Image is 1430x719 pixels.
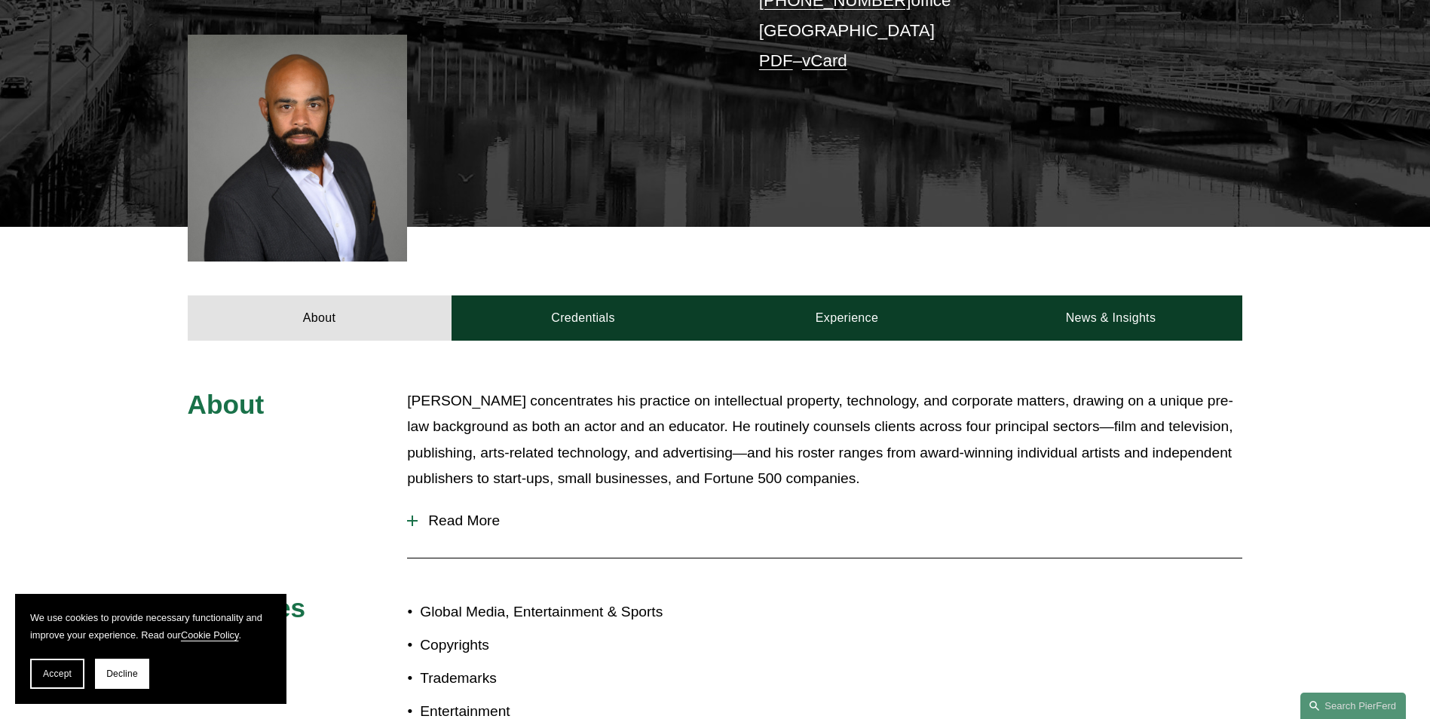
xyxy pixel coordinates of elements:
p: Global Media, Entertainment & Sports [420,599,715,626]
a: PDF [759,51,793,70]
p: Trademarks [420,665,715,692]
a: About [188,295,452,341]
section: Cookie banner [15,594,286,704]
a: Search this site [1300,693,1406,719]
span: About [188,390,265,419]
p: We use cookies to provide necessary functionality and improve your experience. Read our . [30,609,271,644]
span: Read More [418,512,1242,529]
p: [PERSON_NAME] concentrates his practice on intellectual property, technology, and corporate matte... [407,388,1242,492]
span: Accept [43,669,72,679]
p: Copyrights [420,632,715,659]
a: Experience [715,295,979,341]
button: Read More [407,501,1242,540]
span: Decline [106,669,138,679]
button: Accept [30,659,84,689]
a: vCard [802,51,847,70]
a: Credentials [452,295,715,341]
a: News & Insights [978,295,1242,341]
button: Decline [95,659,149,689]
a: Cookie Policy [181,629,239,641]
